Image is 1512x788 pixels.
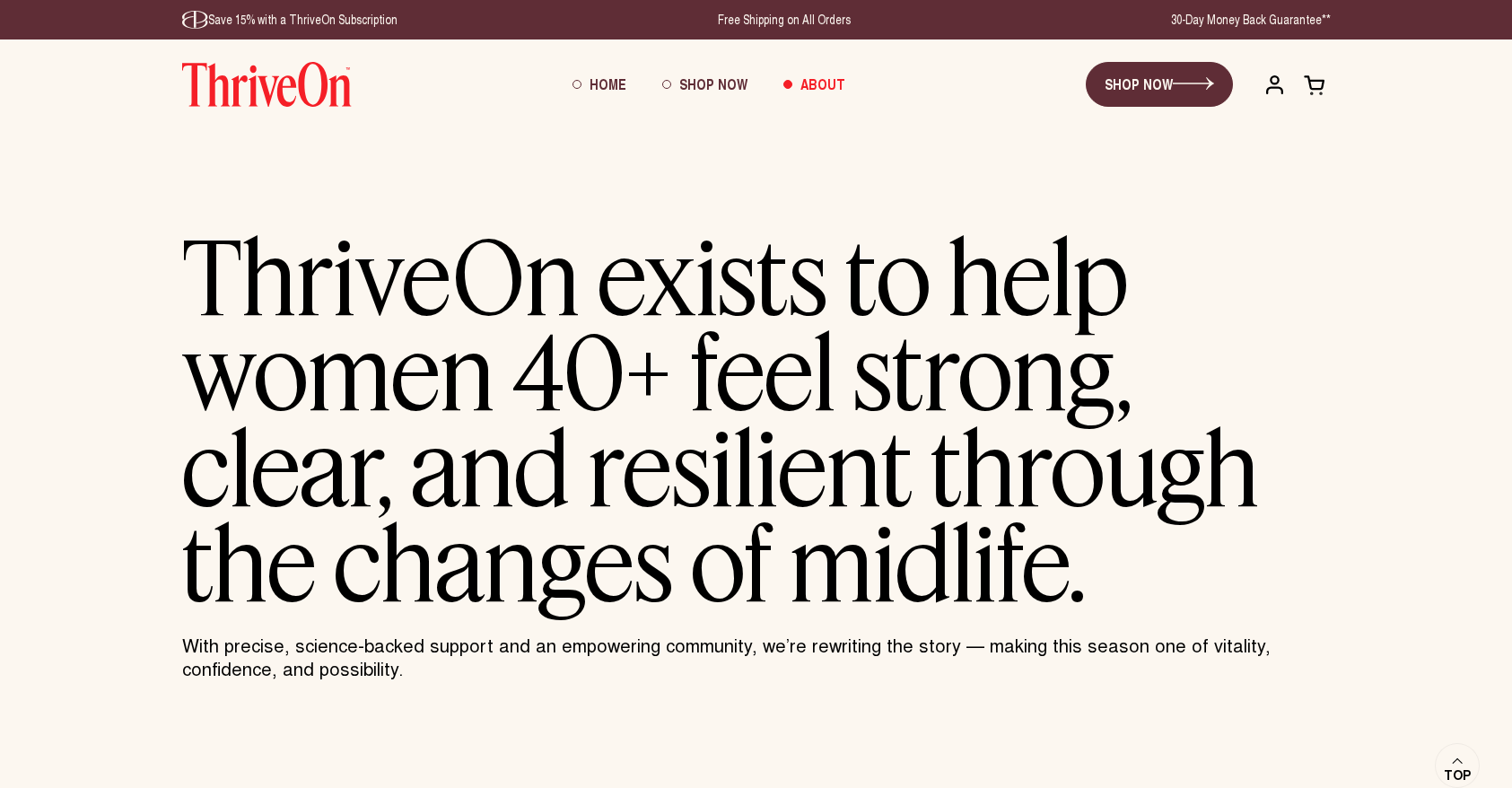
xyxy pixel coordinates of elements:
[590,74,626,94] span: Home
[182,11,398,29] p: Save 15% with a ThriveOn Subscription
[182,634,1331,680] p: With precise, science-backed support and an empowering community, we’re rewriting the story — mak...
[1171,11,1331,29] p: 30-Day Money Back Guarantee**
[644,60,765,109] a: Shop Now
[679,74,747,94] span: Shop Now
[182,230,1331,612] h1: ThriveOn exists to help women 40+ feel strong, clear, and resilient through the changes of midlife.
[1086,62,1233,107] a: SHOP NOW
[765,60,863,109] a: About
[1444,767,1471,784] span: Top
[718,11,851,29] p: Free Shipping on All Orders
[555,60,644,109] a: Home
[800,74,845,94] span: About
